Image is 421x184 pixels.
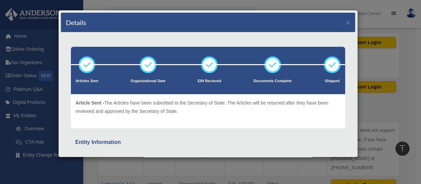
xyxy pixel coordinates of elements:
[76,78,98,84] p: Articles Sent
[198,78,221,84] p: EIN Recieved
[76,100,104,106] span: Article Sent -
[324,78,340,84] p: Shipped
[346,19,350,26] button: ×
[66,18,86,27] h4: Details
[75,138,341,147] div: Entity Information
[76,99,340,115] p: The Articles have been submitted to the Secretary of State. The Articles will be returned after t...
[253,78,292,84] p: Documents Complete
[130,78,165,84] p: Organizational Date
